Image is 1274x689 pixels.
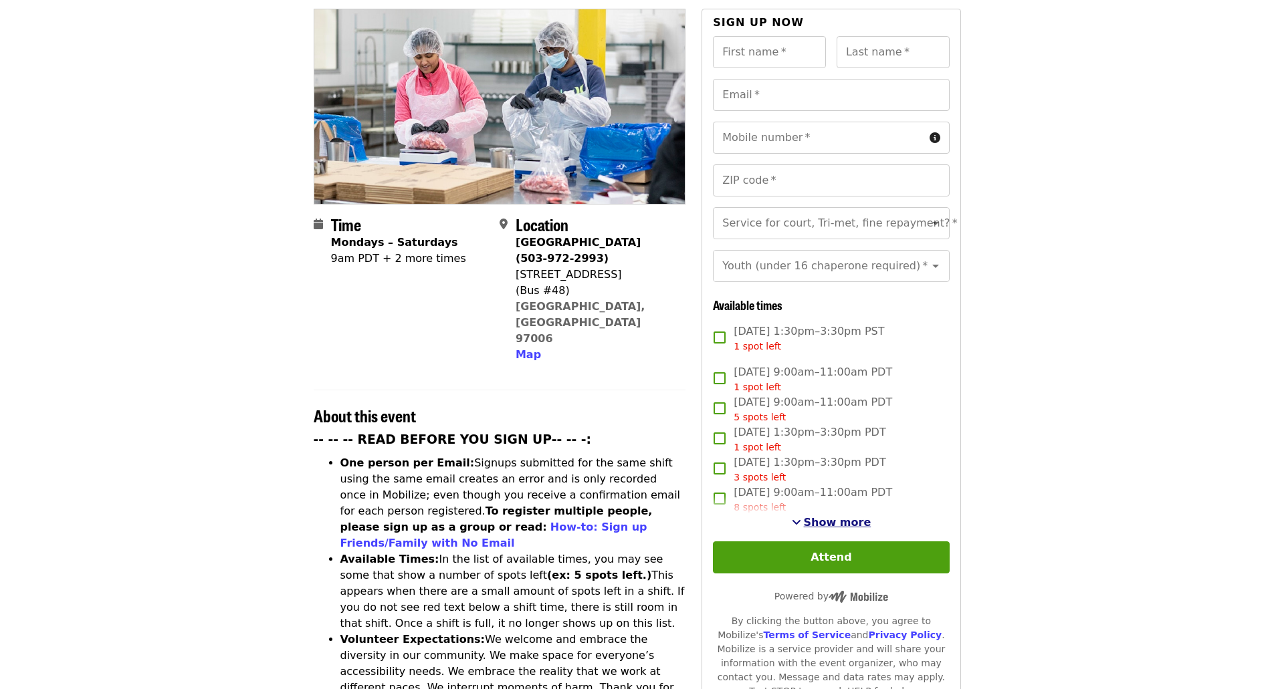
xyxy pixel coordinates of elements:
[713,16,804,29] span: Sign up now
[926,214,945,233] button: Open
[734,364,892,394] span: [DATE] 9:00am–11:00am PDT
[516,213,568,236] span: Location
[340,456,475,469] strong: One person per Email:
[713,122,924,154] input: Mobile number
[713,36,826,68] input: First name
[734,424,885,454] span: [DATE] 1:30pm–3:30pm PDT
[734,502,786,513] span: 8 spots left
[734,412,786,422] span: 5 spots left
[713,164,949,196] input: ZIP code
[331,213,361,236] span: Time
[516,283,675,299] div: (Bus #48)
[734,472,786,483] span: 3 spots left
[331,251,466,267] div: 9am PDT + 2 more times
[340,633,486,646] strong: Volunteer Expectations:
[804,516,871,529] span: Show more
[340,505,653,533] strong: To register multiple people, please sign up as a group or read:
[340,455,686,551] li: Signups submitted for the same shift using the same email creates an error and is only recorded o...
[734,454,885,485] span: [DATE] 1:30pm–3:30pm PDT
[930,132,940,144] i: circle-info icon
[340,521,647,549] a: How-to: Sign up Friends/Family with No Email
[837,36,950,68] input: Last name
[516,267,675,283] div: [STREET_ADDRESS]
[734,442,781,452] span: 1 spot left
[763,630,851,640] a: Terms of Service
[868,630,942,640] a: Privacy Policy
[774,591,888,601] span: Powered by
[516,347,541,363] button: Map
[516,300,645,345] a: [GEOGRAPHIC_DATA], [GEOGRAPHIC_DATA] 97006
[314,432,592,446] strong: -- -- -- READ BEFORE YOU SIGN UP-- -- -:
[547,569,651,581] strong: (ex: 5 spots left.)
[713,541,949,573] button: Attend
[340,551,686,632] li: In the list of available times, you may see some that show a number of spots left This appears wh...
[734,382,781,392] span: 1 spot left
[500,218,508,231] i: map-marker-alt icon
[331,236,458,249] strong: Mondays – Saturdays
[314,404,416,427] span: About this event
[734,341,781,352] span: 1 spot left
[734,323,884,354] span: [DATE] 1:30pm–3:30pm PST
[713,296,782,313] span: Available times
[734,394,892,424] span: [DATE] 9:00am–11:00am PDT
[926,257,945,275] button: Open
[314,218,323,231] i: calendar icon
[734,485,892,515] span: [DATE] 9:00am–11:00am PDT
[516,348,541,361] span: Map
[829,591,888,603] img: Powered by Mobilize
[792,515,871,531] button: See more timeslots
[340,553,439,565] strong: Available Times:
[516,236,641,265] strong: [GEOGRAPHIC_DATA] (503-972-2993)
[314,9,685,203] img: Oct/Nov/Dec - Beaverton: Repack/Sort (age 10+) organized by Oregon Food Bank
[713,79,949,111] input: Email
